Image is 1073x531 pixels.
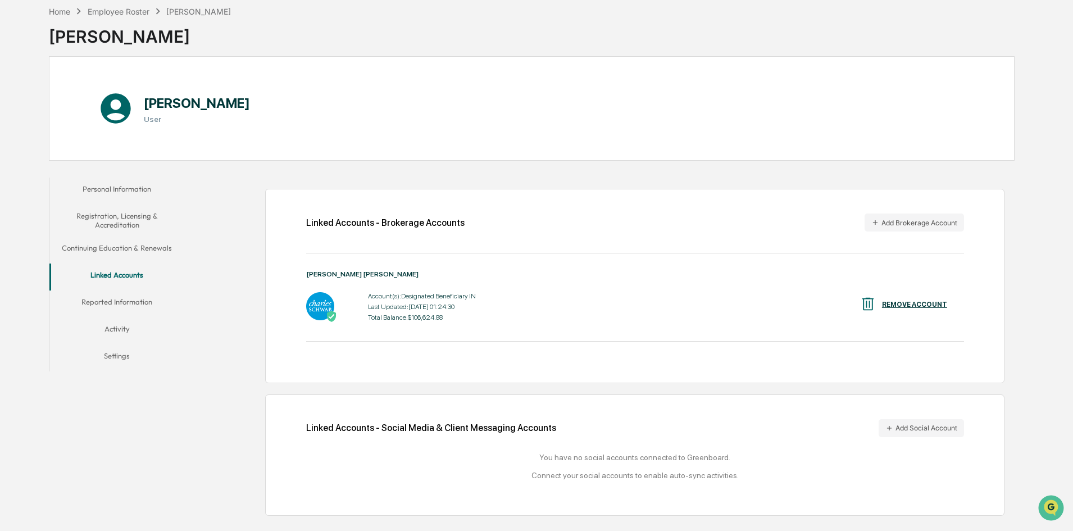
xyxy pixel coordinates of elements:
[1037,494,1067,524] iframe: Open customer support
[7,137,77,157] a: 🖐️Preclearance
[144,95,250,111] h1: [PERSON_NAME]
[144,115,250,124] h3: User
[79,190,136,199] a: Powered byPylon
[49,17,231,47] div: [PERSON_NAME]
[326,311,337,322] img: Active
[22,142,72,153] span: Preclearance
[49,178,184,205] button: Personal Information
[306,419,964,437] div: Linked Accounts - Social Media & Client Messaging Accounts
[11,143,20,152] div: 🖐️
[7,158,75,179] a: 🔎Data Lookup
[49,291,184,317] button: Reported Information
[49,237,184,264] button: Continuing Education & Renewals
[77,137,144,157] a: 🗄️Attestations
[368,303,476,311] div: Last Updated: [DATE] 01:24:30
[81,143,90,152] div: 🗄️
[11,164,20,173] div: 🔎
[49,344,184,371] button: Settings
[166,7,231,16] div: [PERSON_NAME]
[306,270,964,278] div: [PERSON_NAME] [PERSON_NAME]
[93,142,139,153] span: Attestations
[38,86,184,97] div: Start new chat
[865,214,964,232] button: Add Brokerage Account
[306,453,964,480] div: You have no social accounts connected to Greenboard. Connect your social accounts to enable auto-...
[112,190,136,199] span: Pylon
[882,301,947,308] div: REMOVE ACCOUNT
[306,292,334,320] img: Charles Schwab - Active
[49,205,184,237] button: Registration, Licensing & Accreditation
[38,97,142,106] div: We're available if you need us!
[49,178,184,371] div: secondary tabs example
[860,296,876,312] img: REMOVE ACCOUNT
[368,292,476,300] div: Account(s): Designated Beneficiary IN
[11,24,204,42] p: How can we help?
[49,264,184,291] button: Linked Accounts
[49,317,184,344] button: Activity
[11,86,31,106] img: 1746055101610-c473b297-6a78-478c-a979-82029cc54cd1
[49,7,70,16] div: Home
[368,314,476,321] div: Total Balance: $106,624.88
[879,419,964,437] button: Add Social Account
[88,7,149,16] div: Employee Roster
[22,163,71,174] span: Data Lookup
[306,217,465,228] div: Linked Accounts - Brokerage Accounts
[191,89,204,103] button: Start new chat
